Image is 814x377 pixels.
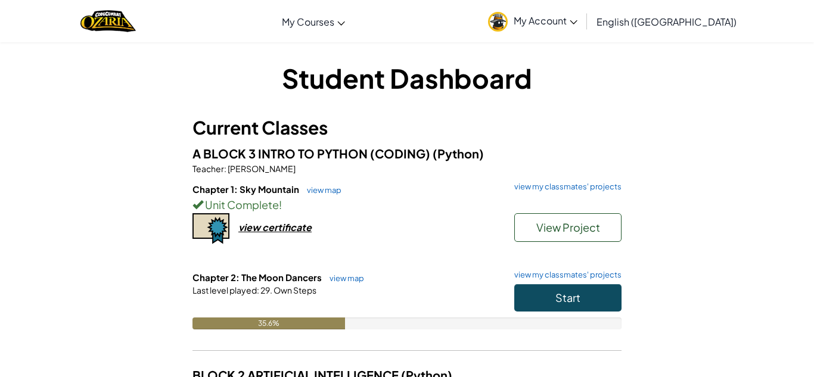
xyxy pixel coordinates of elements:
span: Start [555,291,580,304]
a: view map [301,185,341,195]
img: avatar [488,12,508,32]
span: 29. [259,285,272,295]
span: View Project [536,220,600,234]
h3: Current Classes [192,114,622,141]
a: view my classmates' projects [508,183,622,191]
span: Chapter 1: Sky Mountain [192,183,301,195]
a: English ([GEOGRAPHIC_DATA]) [591,5,742,38]
span: Last level played [192,285,257,295]
span: [PERSON_NAME] [226,163,296,174]
span: Chapter 2: The Moon Dancers [192,272,324,283]
span: : [257,285,259,295]
button: View Project [514,213,622,242]
div: view certificate [238,221,312,233]
span: Own Steps [272,285,316,295]
button: Start [514,284,622,311]
a: view map [324,273,364,283]
img: Home [80,9,136,33]
span: My Courses [282,15,334,28]
img: certificate-icon.png [192,213,229,244]
span: : [224,163,226,174]
a: view certificate [192,221,312,233]
span: ! [279,198,282,211]
span: A BLOCK 3 INTRO TO PYTHON (CODING) [192,146,433,161]
a: My Courses [276,5,351,38]
div: 35.6% [192,317,345,329]
span: Unit Complete [203,198,279,211]
span: English ([GEOGRAPHIC_DATA]) [596,15,737,28]
span: (Python) [433,146,484,161]
a: My Account [482,2,583,40]
a: Ozaria by CodeCombat logo [80,9,136,33]
span: My Account [514,14,577,27]
span: Teacher [192,163,224,174]
a: view my classmates' projects [508,271,622,279]
h1: Student Dashboard [192,60,622,96]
